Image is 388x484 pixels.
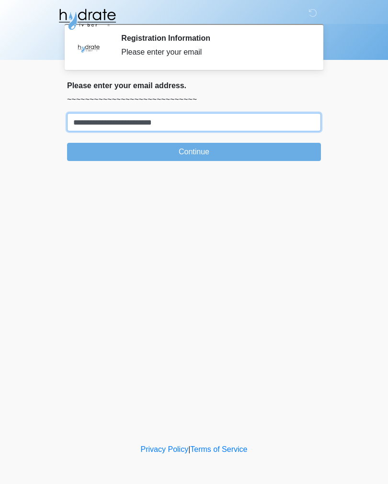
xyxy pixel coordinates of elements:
a: | [188,445,190,453]
div: Please enter your email [121,46,307,58]
h2: Please enter your email address. [67,81,321,90]
img: Hydrate IV Bar - Fort Collins Logo [57,7,117,31]
button: Continue [67,143,321,161]
img: Agent Avatar [74,34,103,62]
a: Terms of Service [190,445,247,453]
a: Privacy Policy [141,445,189,453]
p: ~~~~~~~~~~~~~~~~~~~~~~~~~~~~~ [67,94,321,105]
